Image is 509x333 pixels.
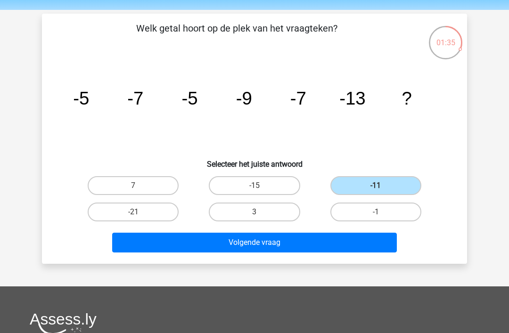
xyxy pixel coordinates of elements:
[290,88,306,108] tspan: -7
[209,203,300,221] label: 3
[88,203,179,221] label: -21
[112,233,397,252] button: Volgende vraag
[402,88,411,108] tspan: ?
[88,176,179,195] label: 7
[209,176,300,195] label: -15
[73,88,89,108] tspan: -5
[181,88,197,108] tspan: -5
[339,88,365,108] tspan: -13
[57,21,417,49] p: Welk getal hoort op de plek van het vraagteken?
[428,25,463,49] div: 01:35
[127,88,143,108] tspan: -7
[236,88,252,108] tspan: -9
[330,176,421,195] label: -11
[57,152,452,169] h6: Selecteer het juiste antwoord
[330,203,421,221] label: -1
